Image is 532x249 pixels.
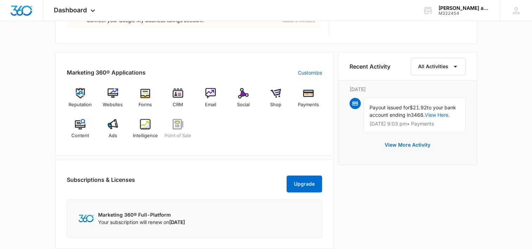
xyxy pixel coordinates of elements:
[205,101,216,108] span: Email
[169,219,185,225] span: [DATE]
[438,11,490,16] div: account id
[165,119,192,144] a: Point of Sale
[67,88,94,113] a: Reputation
[78,215,94,222] img: Marketing 360 Logo
[287,175,322,192] button: Upgrade
[139,101,152,108] span: Forms
[173,101,183,108] span: CRM
[132,88,159,113] a: Forms
[370,121,460,126] p: [DATE] 9:03 pm • Payments
[132,119,159,144] a: Intelligence
[295,88,322,113] a: Payments
[350,85,466,93] p: [DATE]
[103,101,123,108] span: Websites
[99,88,126,113] a: Websites
[425,112,450,118] a: View Here.
[69,101,92,108] span: Reputation
[67,119,94,144] a: Content
[411,112,425,118] span: 3468.
[270,101,281,108] span: Shop
[230,88,257,113] a: Social
[262,88,289,113] a: Shop
[71,132,89,139] span: Content
[109,132,117,139] span: Ads
[298,69,322,76] a: Customize
[438,5,490,11] div: account name
[411,58,466,75] button: All Activities
[98,211,185,218] p: Marketing 360® Full-Platform
[237,101,250,108] span: Social
[370,104,410,110] span: Payout issued for
[378,136,437,153] button: View More Activity
[350,62,390,71] h6: Recent Activity
[197,88,224,113] a: Email
[133,132,158,139] span: Intelligence
[298,101,319,108] span: Payments
[54,6,87,14] span: Dashboard
[67,175,135,190] h2: Subscriptions & Licenses
[410,104,427,110] span: $21.92
[98,218,185,226] p: Your subscription will renew on
[165,88,192,113] a: CRM
[99,119,126,144] a: Ads
[165,132,191,139] span: Point of Sale
[67,68,146,77] h2: Marketing 360® Applications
